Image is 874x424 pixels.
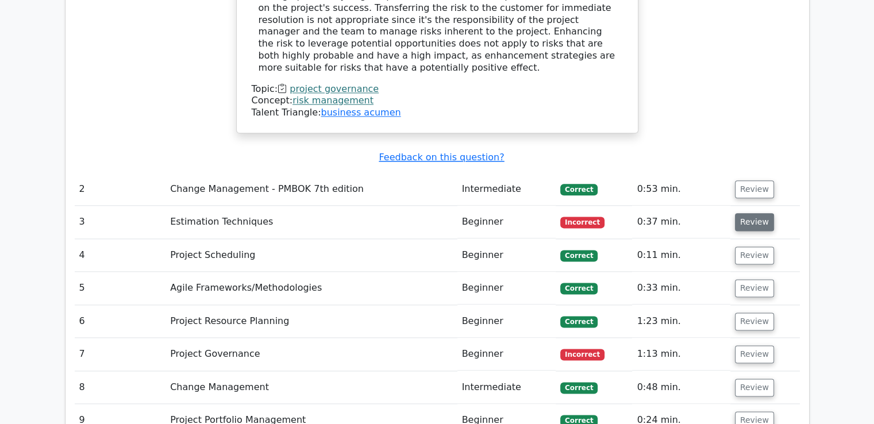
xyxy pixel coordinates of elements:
[632,206,730,238] td: 0:37 min.
[632,338,730,371] td: 1:13 min.
[165,371,457,404] td: Change Management
[75,173,166,206] td: 2
[560,283,598,294] span: Correct
[457,305,556,338] td: Beginner
[457,371,556,404] td: Intermediate
[75,272,166,304] td: 5
[632,173,730,206] td: 0:53 min.
[75,239,166,272] td: 4
[735,246,774,264] button: Review
[75,338,166,371] td: 7
[252,83,623,95] div: Topic:
[735,313,774,330] button: Review
[560,184,598,195] span: Correct
[632,371,730,404] td: 0:48 min.
[165,272,457,304] td: Agile Frameworks/Methodologies
[75,371,166,404] td: 8
[457,338,556,371] td: Beginner
[457,272,556,304] td: Beginner
[165,206,457,238] td: Estimation Techniques
[290,83,379,94] a: project governance
[632,272,730,304] td: 0:33 min.
[735,213,774,231] button: Review
[735,379,774,396] button: Review
[560,250,598,261] span: Correct
[735,279,774,297] button: Review
[560,316,598,327] span: Correct
[165,173,457,206] td: Change Management - PMBOK 7th edition
[735,345,774,363] button: Review
[560,217,605,228] span: Incorrect
[165,338,457,371] td: Project Governance
[379,152,504,163] a: Feedback on this question?
[252,83,623,119] div: Talent Triangle:
[292,95,374,106] a: risk management
[457,173,556,206] td: Intermediate
[457,206,556,238] td: Beginner
[735,180,774,198] button: Review
[75,305,166,338] td: 6
[165,305,457,338] td: Project Resource Planning
[165,239,457,272] td: Project Scheduling
[560,382,598,394] span: Correct
[457,239,556,272] td: Beginner
[560,349,605,360] span: Incorrect
[252,95,623,107] div: Concept:
[632,305,730,338] td: 1:23 min.
[321,107,401,118] a: business acumen
[632,239,730,272] td: 0:11 min.
[75,206,166,238] td: 3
